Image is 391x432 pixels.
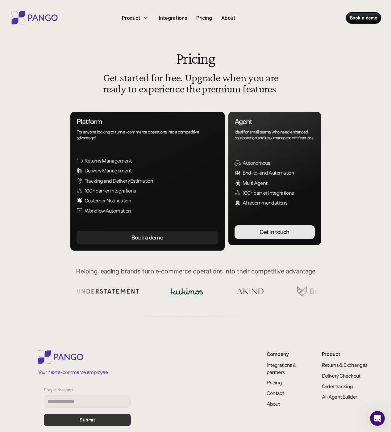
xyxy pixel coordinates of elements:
[267,362,297,375] a: Integrations & partners
[44,414,131,426] button: Submit
[267,401,280,407] a: About
[221,14,235,22] p: About
[12,54,111,65] p: How can we help?
[38,369,108,375] p: Your next e-commerce employee
[156,13,189,23] a: Integrations
[322,362,368,368] a: Returns & Exchanges
[44,395,131,408] input: Stay in the loop
[159,14,187,22] p: Integrations
[196,14,212,22] p: Pricing
[106,10,117,21] div: Close
[6,73,117,96] div: Send us a messageWe typically reply in a few minutes
[346,12,381,23] a: Book a demo
[322,350,372,358] p: Product
[370,411,385,426] iframe: Intercom live chat
[350,15,377,21] p: Book a demo
[322,373,360,379] a: Delivery Checkout
[267,390,284,396] a: Contact
[12,44,111,54] p: Hi there 👋
[44,388,73,392] p: Stay in the loop
[13,84,103,91] div: We typically reply in a few minutes
[267,379,282,386] a: Pricing
[12,12,22,22] img: logo
[219,13,238,23] a: About
[82,208,103,213] span: Messages
[13,78,103,84] div: Send us a message
[322,394,357,400] a: AI-Agent Builder
[122,14,140,22] p: Product
[24,208,38,213] span: Home
[194,13,214,23] a: Pricing
[80,417,95,423] p: Submit
[267,350,301,358] p: Company
[322,383,353,389] a: Order tracking
[62,193,123,218] button: Messages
